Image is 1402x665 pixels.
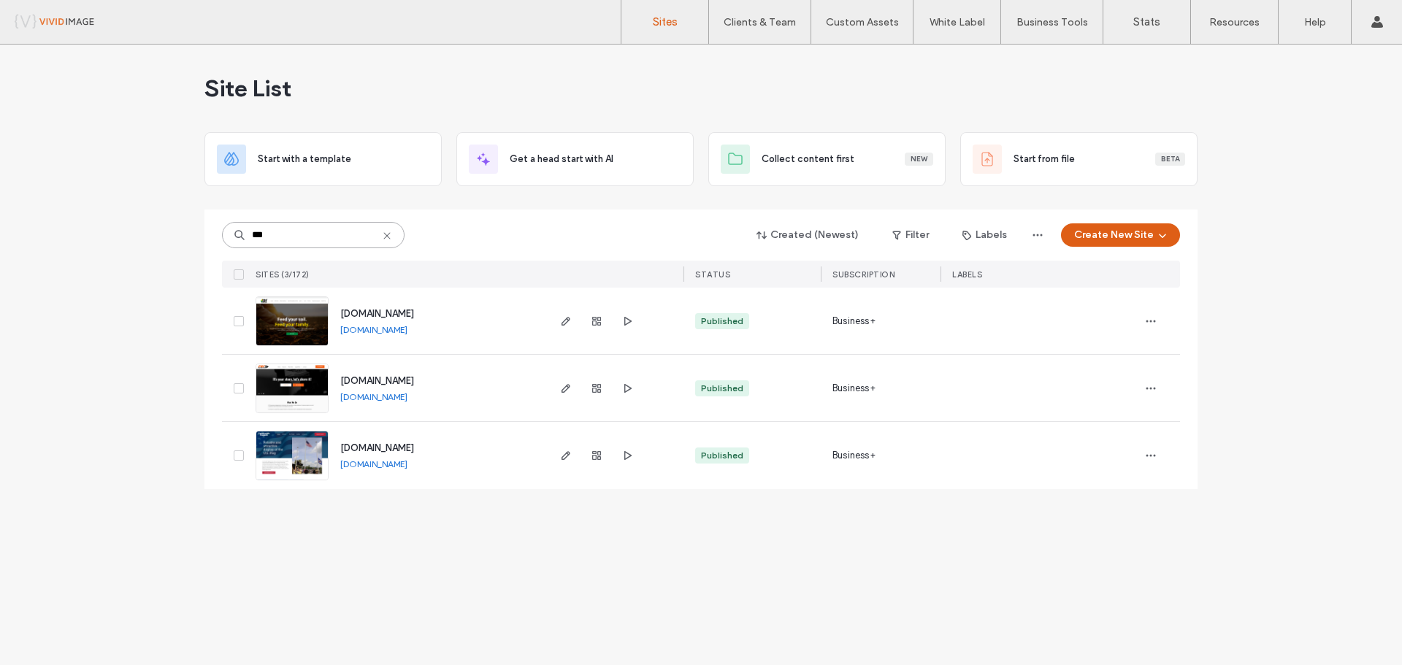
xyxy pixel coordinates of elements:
label: Business Tools [1016,16,1088,28]
a: [DOMAIN_NAME] [340,324,407,335]
a: [DOMAIN_NAME] [340,442,414,453]
a: [DOMAIN_NAME] [340,308,414,319]
span: Business+ [832,448,876,463]
div: Collect content firstNew [708,132,946,186]
div: Beta [1155,153,1185,166]
span: Help [33,10,63,23]
span: Get a head start with AI [510,152,613,166]
a: [DOMAIN_NAME] [340,391,407,402]
a: [DOMAIN_NAME] [340,375,414,386]
label: Sites [653,15,678,28]
span: Business+ [832,314,876,328]
span: SITES (3/172) [256,269,310,280]
button: Filter [878,223,943,247]
button: Create New Site [1061,223,1180,247]
div: Published [701,449,743,462]
div: Start from fileBeta [960,132,1198,186]
span: Start with a template [258,152,351,166]
span: SUBSCRIPTION [832,269,895,280]
div: Published [701,382,743,395]
a: [DOMAIN_NAME] [340,458,407,469]
div: Published [701,315,743,328]
span: Site List [204,74,291,103]
span: STATUS [695,269,730,280]
label: Stats [1133,15,1160,28]
label: Clients & Team [724,16,796,28]
button: Labels [949,223,1020,247]
label: Custom Assets [826,16,899,28]
div: Get a head start with AI [456,132,694,186]
div: Start with a template [204,132,442,186]
label: Resources [1209,16,1260,28]
div: New [905,153,933,166]
label: Help [1304,16,1326,28]
label: White Label [930,16,985,28]
span: LABELS [952,269,982,280]
span: Start from file [1014,152,1075,166]
span: Business+ [832,381,876,396]
span: Collect content first [762,152,854,166]
button: Created (Newest) [744,223,872,247]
